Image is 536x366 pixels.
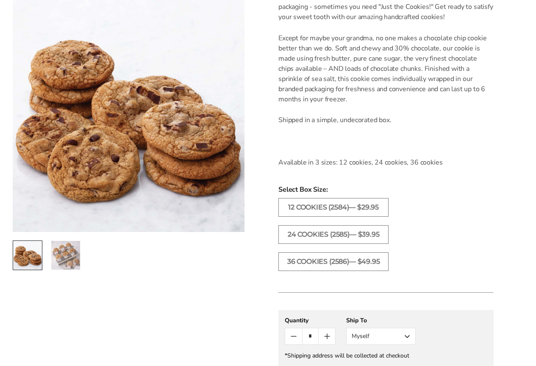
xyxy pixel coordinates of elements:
label: 36 COOKIES (2586)— $49.95 [278,252,389,271]
input: Quantity [302,328,319,344]
label: 12 COOKIES (2584)— $29.95 [278,198,389,217]
button: Count minus [285,328,302,344]
a: 2 / 2 [51,240,81,270]
img: Just The Cookies - All Chocolate Chip Cookies [51,241,80,270]
label: 24 COOKIES (2585)— $39.95 [278,225,389,244]
p: Except for maybe your grandma, no one makes a chocolate chip cookie better than we do. Soft and c... [278,33,494,104]
div: Quantity [285,316,336,324]
div: *Shipping address will be collected at checkout [285,352,487,360]
div: Ship To [346,316,416,324]
button: Count plus [319,328,335,344]
img: Just The Cookies - All Chocolate Chip Cookies [13,241,42,270]
p: Available in 3 sizes: 12 cookies, 24 cookies, 36 cookies [278,157,494,168]
span: Select Box Size: [278,184,494,195]
button: Myself [346,328,416,345]
a: 1 / 2 [13,240,42,270]
p: Shipped in a simple, undecorated box. [278,115,494,125]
